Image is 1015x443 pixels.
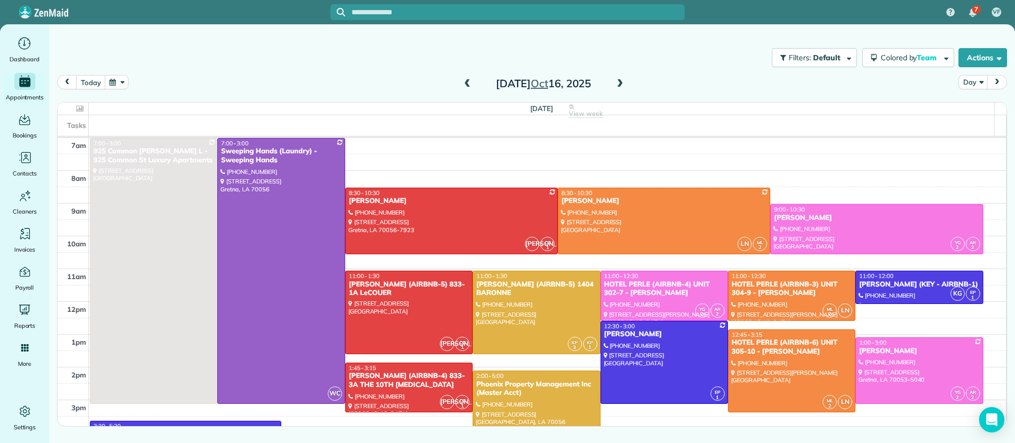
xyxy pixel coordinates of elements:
[10,54,40,64] span: Dashboard
[561,189,592,197] span: 8:30 - 10:30
[737,237,752,251] span: LN
[732,272,766,280] span: 11:00 - 12:30
[337,8,345,16] svg: Focus search
[476,372,504,380] span: 2:00 - 5:00
[67,239,86,248] span: 10am
[221,140,248,147] span: 7:00 - 3:00
[955,389,961,395] span: YG
[757,239,763,245] span: ML
[6,92,44,103] span: Appointments
[67,272,86,281] span: 11am
[71,174,86,182] span: 8am
[14,422,36,432] span: Settings
[13,130,37,141] span: Bookings
[440,337,454,351] span: [PERSON_NAME]
[71,403,86,412] span: 3pm
[966,243,980,253] small: 2
[958,48,1007,67] button: Actions
[459,339,466,345] span: CG
[951,393,964,403] small: 2
[859,272,893,280] span: 11:00 - 12:00
[459,398,466,403] span: CG
[4,403,45,432] a: Settings
[993,8,1000,16] span: VF
[57,75,77,89] button: prev
[4,225,45,255] a: Invoices
[813,53,841,62] span: Default
[93,147,214,165] div: 925 Common [PERSON_NAME] L - 925 Common St Luxury Apartments
[838,395,852,409] span: LN
[772,48,857,67] button: Filters: Default
[76,75,105,89] button: today
[979,407,1004,432] div: Open Intercom Messenger
[328,386,342,401] span: WC
[568,343,582,353] small: 3
[970,389,976,395] span: AR
[823,401,836,411] small: 2
[4,263,45,293] a: Payroll
[18,358,31,369] span: More
[349,364,376,372] span: 1:45 - 3:15
[4,301,45,331] a: Reports
[456,401,469,411] small: 1
[767,48,857,67] a: Filters: Default
[862,48,954,67] button: Colored byTeam
[584,343,597,353] small: 1
[525,237,539,251] span: [PERSON_NAME]
[951,287,965,301] span: KG
[715,389,721,395] span: EP
[699,306,705,312] span: YG
[530,104,553,113] span: [DATE]
[330,8,345,16] button: Focus search
[732,331,762,338] span: 12:45 - 3:15
[711,393,724,403] small: 1
[696,309,709,319] small: 2
[348,280,469,298] div: [PERSON_NAME] (AIRBNB-5) 833-1A LeCOUER
[13,206,36,217] span: Cleaners
[15,282,34,293] span: Payroll
[987,75,1007,89] button: next
[476,272,507,280] span: 11:00 - 1:30
[561,197,767,206] div: [PERSON_NAME]
[4,149,45,179] a: Contacts
[789,53,811,62] span: Filters:
[604,280,725,298] div: HOTEL PERLE (AIRBNB-4) UNIT 302-7 - [PERSON_NAME]
[711,309,724,319] small: 2
[917,53,938,62] span: Team
[545,239,551,245] span: CG
[71,371,86,379] span: 2pm
[859,280,980,289] div: [PERSON_NAME] (KEY - AIRBNB-1)
[753,243,767,253] small: 2
[13,168,36,179] span: Contacts
[714,306,721,312] span: AR
[94,422,121,430] span: 3:30 - 5:30
[958,75,988,89] button: Day
[348,372,469,390] div: [PERSON_NAME] (AIRBNB-4) 833-3A THE 10TH [MEDICAL_DATA]
[859,347,980,356] div: [PERSON_NAME]
[773,214,980,223] div: [PERSON_NAME]
[440,395,454,409] span: [PERSON_NAME]
[4,35,45,64] a: Dashboard
[14,320,35,331] span: Reports
[859,339,887,346] span: 1:00 - 3:00
[349,189,380,197] span: 8:30 - 10:30
[970,239,976,245] span: AR
[71,338,86,346] span: 1pm
[974,5,978,14] span: 7
[220,147,342,165] div: Sweeping Hands (Laundry) - Sweeping Hands
[951,243,964,253] small: 2
[71,207,86,215] span: 9am
[4,187,45,217] a: Cleaners
[14,244,35,255] span: Invoices
[349,272,380,280] span: 11:00 - 1:30
[604,272,639,280] span: 11:00 - 12:30
[476,380,597,398] div: Phoenix Property Management Inc (Master Acct)
[476,280,597,298] div: [PERSON_NAME] (AIRBNB-5) 1404 BARONNE
[962,1,984,24] div: 7 unread notifications
[477,78,610,89] h2: [DATE] 16, 2025
[731,280,852,298] div: HOTEL PERLE (AIRBNB-3) UNIT 304-9 - [PERSON_NAME]
[604,322,635,330] span: 12:30 - 3:00
[4,73,45,103] a: Appointments
[966,393,980,403] small: 2
[881,53,940,62] span: Colored by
